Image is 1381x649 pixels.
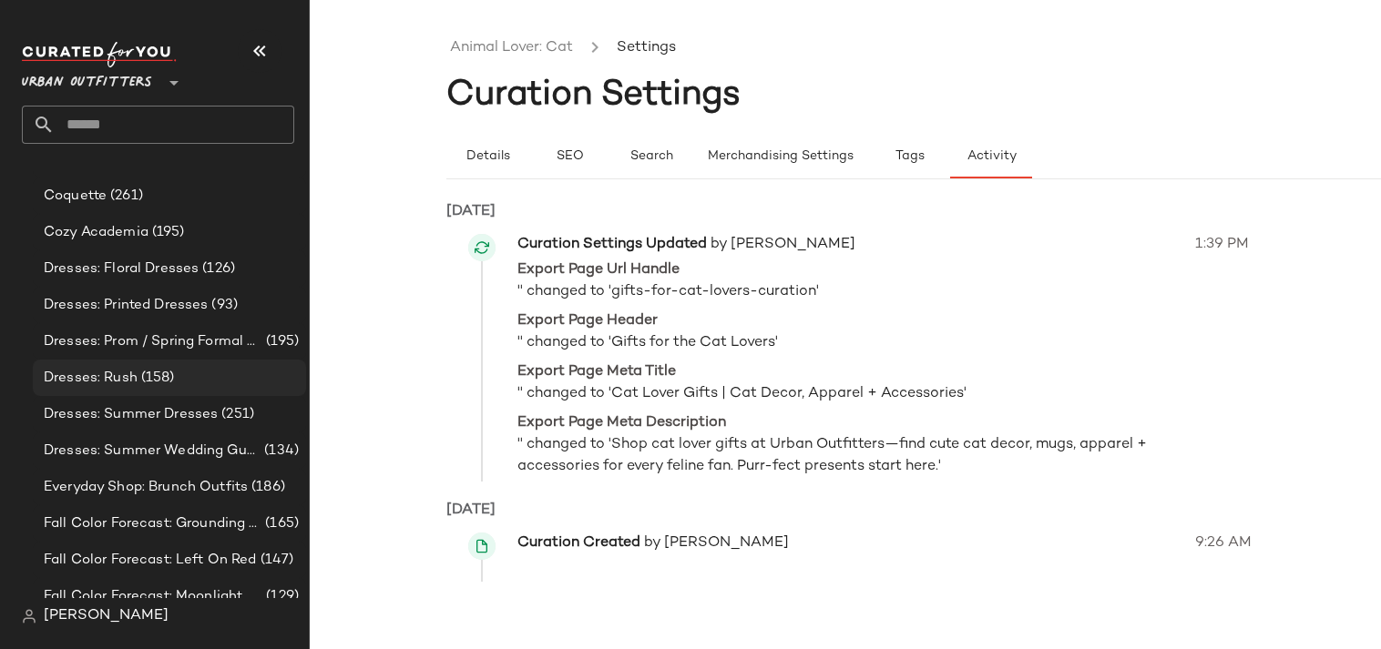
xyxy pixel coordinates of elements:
[517,383,1184,405] span: '' changed to 'Cat Lover Gifts | Cat Decor, Apparel + Accessories'
[248,477,285,498] span: (186)
[644,532,789,554] span: by [PERSON_NAME]
[1195,535,1252,551] span: 9:26 AM
[517,310,1184,332] span: Export Page Header
[44,295,208,316] span: Dresses: Printed Dresses
[517,434,1184,478] span: '' changed to 'Shop cat lover gifts at Urban Outfitters—find cute cat decor, mugs, apparel + acce...
[22,609,36,624] img: svg%3e
[44,331,262,352] span: Dresses: Prom / Spring Formal Outfitting
[261,441,299,461] span: (134)
[475,539,489,553] img: svg%3e
[257,550,294,571] span: (147)
[44,441,261,461] span: Dresses: Summer Wedding Guest
[44,186,107,207] span: Coquette
[262,586,299,607] span: (129)
[44,605,169,627] span: [PERSON_NAME]
[446,77,741,114] span: Curation Settings
[44,586,262,607] span: Fall Color Forecast: Moonlight Hues
[517,259,1184,281] span: Export Page Url Handle
[138,368,175,389] span: (158)
[148,222,185,243] span: (195)
[555,149,583,164] span: SEO
[517,281,1184,303] span: '' changed to 'gifts-for-cat-lovers-curation'
[517,332,1184,354] span: '' changed to 'Gifts for the Cat Lovers'
[517,234,707,256] span: Curation Settings Updated
[967,149,1017,164] span: Activity
[107,186,143,207] span: (261)
[613,36,680,60] li: Settings
[199,259,235,279] span: (126)
[44,259,199,279] span: Dresses: Floral Dresses
[44,550,257,571] span: Fall Color Forecast: Left On Red
[475,240,489,255] img: svg%3e
[44,222,148,243] span: Cozy Academia
[1195,237,1249,252] span: 1:39 PM
[629,149,673,164] span: Search
[208,295,238,316] span: (93)
[517,412,1184,434] span: Export Page Meta Description
[711,234,855,256] span: by [PERSON_NAME]
[44,513,261,534] span: Fall Color Forecast: Grounding Grays
[44,477,248,498] span: Everyday Shop: Brunch Outfits
[218,404,254,425] span: (251)
[707,149,854,164] span: Merchandising Settings
[895,149,925,164] span: Tags
[517,532,640,554] span: Curation Created
[262,331,299,352] span: (195)
[450,36,573,60] a: Animal Lover: Cat
[517,361,1184,383] span: Export Page Meta Title
[261,513,299,534] span: (165)
[44,404,218,425] span: Dresses: Summer Dresses
[44,368,138,389] span: Dresses: Rush
[22,62,152,95] span: Urban Outfitters
[22,42,177,67] img: cfy_white_logo.C9jOOHJF.svg
[465,149,509,164] span: Details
